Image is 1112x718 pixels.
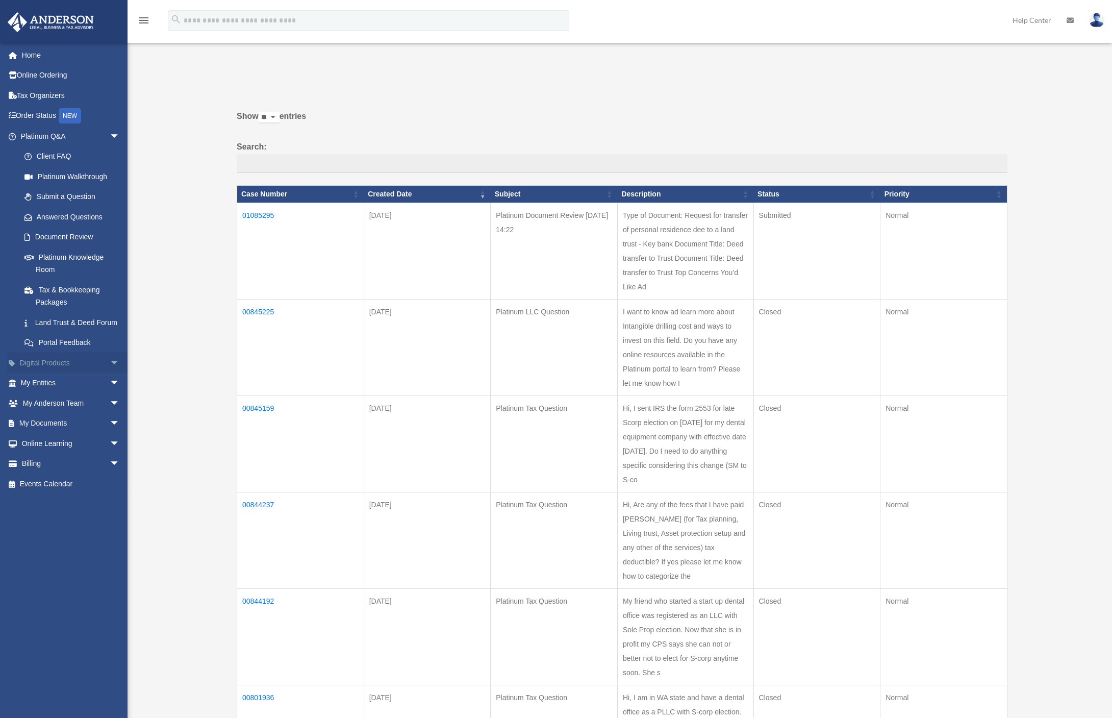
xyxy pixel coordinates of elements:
td: 00844237 [237,492,364,588]
a: Document Review [14,227,130,247]
a: Order StatusNEW [7,106,135,127]
span: arrow_drop_down [110,126,130,147]
td: Closed [753,299,880,395]
td: Normal [880,492,1007,588]
a: Tax & Bookkeeping Packages [14,280,130,312]
td: Normal [880,299,1007,395]
a: Platinum Knowledge Room [14,247,130,280]
td: Closed [753,395,880,492]
a: My Anderson Teamarrow_drop_down [7,393,135,413]
td: Platinum Tax Question [491,588,618,685]
a: Tax Organizers [7,85,135,106]
th: Status: activate to sort column ascending [753,186,880,203]
a: My Documentsarrow_drop_down [7,413,135,434]
span: arrow_drop_down [110,373,130,394]
span: arrow_drop_down [110,353,130,374]
td: [DATE] [364,299,491,395]
td: 00845159 [237,395,364,492]
i: search [170,14,182,25]
i: menu [138,14,150,27]
td: I want to know ad learn more about Intangible drilling cost and ways to invest on this field. Do ... [617,299,753,395]
select: Showentries [259,112,280,123]
a: Billingarrow_drop_down [7,454,135,474]
a: My Entitiesarrow_drop_down [7,373,135,393]
img: Anderson Advisors Platinum Portal [5,12,97,32]
label: Search: [237,140,1007,174]
td: Normal [880,395,1007,492]
td: 01085295 [237,203,364,299]
div: NEW [59,108,81,123]
td: Platinum Tax Question [491,395,618,492]
td: Platinum LLC Question [491,299,618,395]
th: Case Number: activate to sort column ascending [237,186,364,203]
label: Show entries [237,109,1007,134]
td: Platinum Tax Question [491,492,618,588]
td: Normal [880,588,1007,685]
a: Online Ordering [7,65,135,86]
td: Normal [880,203,1007,299]
span: arrow_drop_down [110,413,130,434]
td: Submitted [753,203,880,299]
a: Answered Questions [14,207,125,227]
th: Description: activate to sort column ascending [617,186,753,203]
a: Land Trust & Deed Forum [14,312,130,333]
input: Search: [237,154,1007,174]
td: 00845225 [237,299,364,395]
td: My friend who started a start up dental office was registered as an LLC with Sole Prop election. ... [617,588,753,685]
td: [DATE] [364,203,491,299]
th: Subject: activate to sort column ascending [491,186,618,203]
th: Created Date: activate to sort column ascending [364,186,491,203]
td: Type of Document: Request for transfer of personal residence dee to a land trust - Key bank Docum... [617,203,753,299]
a: Digital Productsarrow_drop_down [7,353,135,373]
td: Hi, I sent IRS the form 2553 for late Scorp election on [DATE] for my dental equipment company wi... [617,395,753,492]
a: menu [138,18,150,27]
a: Events Calendar [7,474,135,494]
a: Portal Feedback [14,333,130,353]
td: 00844192 [237,588,364,685]
th: Priority: activate to sort column ascending [880,186,1007,203]
span: arrow_drop_down [110,433,130,454]
span: arrow_drop_down [110,393,130,414]
img: User Pic [1089,13,1104,28]
a: Platinum Walkthrough [14,166,130,187]
a: Platinum Q&Aarrow_drop_down [7,126,130,146]
td: Closed [753,492,880,588]
td: Closed [753,588,880,685]
a: Client FAQ [14,146,130,167]
a: Online Learningarrow_drop_down [7,433,135,454]
td: [DATE] [364,492,491,588]
td: Hi, Are any of the fees that I have paid [PERSON_NAME] (for Tax planning, Living trust, Asset pro... [617,492,753,588]
td: [DATE] [364,588,491,685]
td: Platinum Document Review [DATE] 14:22 [491,203,618,299]
a: Home [7,45,135,65]
a: Submit a Question [14,187,130,207]
td: [DATE] [364,395,491,492]
span: arrow_drop_down [110,454,130,475]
